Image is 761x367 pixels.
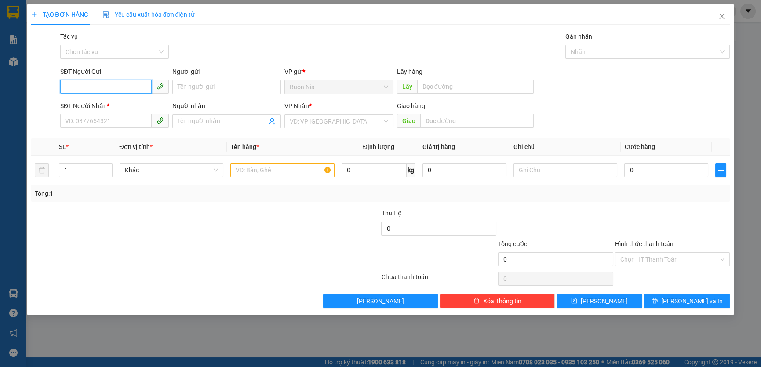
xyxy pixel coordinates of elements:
[716,167,726,174] span: plus
[31,11,37,18] span: plus
[157,117,164,124] span: phone
[710,4,734,29] button: Close
[565,33,592,40] label: Gán nhãn
[397,80,417,94] span: Lấy
[380,272,497,287] div: Chưa thanh toán
[498,240,527,247] span: Tổng cước
[381,210,401,217] span: Thu Hộ
[230,163,335,177] input: VD: Bàn, Ghế
[473,298,480,305] span: delete
[102,11,109,18] img: icon
[417,80,534,94] input: Dọc đường
[60,101,169,111] div: SĐT Người Nhận
[397,114,420,128] span: Giao
[35,189,294,198] div: Tổng: 1
[357,296,404,306] span: [PERSON_NAME]
[581,296,628,306] span: [PERSON_NAME]
[715,163,726,177] button: plus
[60,67,169,76] div: SĐT Người Gửi
[397,102,425,109] span: Giao hàng
[35,163,49,177] button: delete
[718,13,725,20] span: close
[290,80,388,94] span: Buôn Nia
[422,143,455,150] span: Giá trị hàng
[483,296,521,306] span: Xóa Thông tin
[60,33,78,40] label: Tác vụ
[510,138,621,156] th: Ghi chú
[230,143,259,150] span: Tên hàng
[644,294,730,308] button: printer[PERSON_NAME] và In
[513,163,618,177] input: Ghi Chú
[120,143,153,150] span: Đơn vị tính
[661,296,723,306] span: [PERSON_NAME] và In
[407,163,415,177] span: kg
[102,11,195,18] span: Yêu cầu xuất hóa đơn điện tử
[284,102,309,109] span: VP Nhận
[157,83,164,90] span: phone
[652,298,658,305] span: printer
[284,67,393,76] div: VP gửi
[420,114,534,128] input: Dọc đường
[624,143,655,150] span: Cước hàng
[31,11,88,18] span: TẠO ĐƠN HÀNG
[323,294,438,308] button: [PERSON_NAME]
[172,67,281,76] div: Người gửi
[422,163,506,177] input: 0
[571,298,577,305] span: save
[59,143,66,150] span: SL
[397,68,422,75] span: Lấy hàng
[440,294,555,308] button: deleteXóa Thông tin
[269,118,276,125] span: user-add
[172,101,281,111] div: Người nhận
[125,164,218,177] span: Khác
[363,143,394,150] span: Định lượng
[557,294,642,308] button: save[PERSON_NAME]
[615,240,674,247] label: Hình thức thanh toán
